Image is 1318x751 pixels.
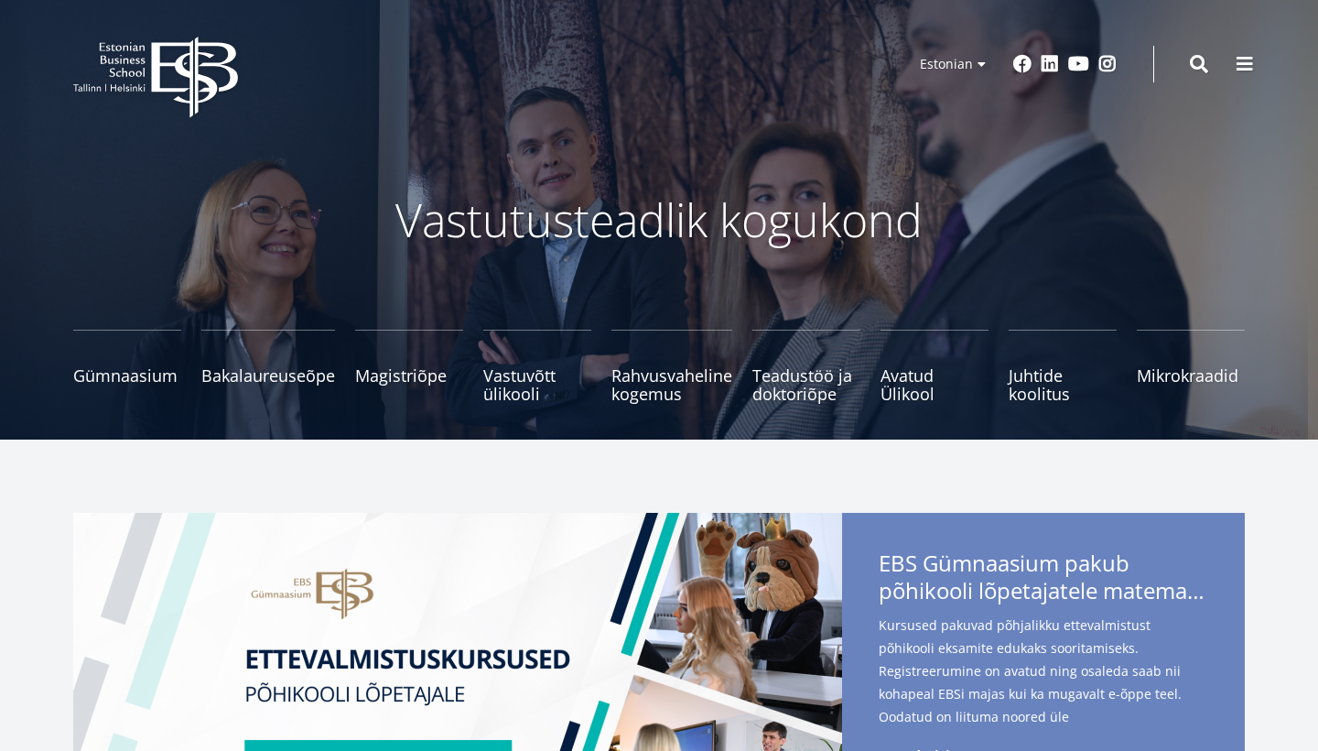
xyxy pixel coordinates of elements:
[1098,55,1117,73] a: Instagram
[174,192,1144,247] p: Vastutusteadlik kogukond
[611,330,732,403] a: Rahvusvaheline kogemus
[201,330,335,403] a: Bakalaureuseõpe
[355,366,463,385] span: Magistriõpe
[1013,55,1032,73] a: Facebook
[355,330,463,403] a: Magistriõpe
[880,330,988,403] a: Avatud Ülikool
[73,366,181,385] span: Gümnaasium
[752,330,860,403] a: Teadustöö ja doktoriõpe
[1009,330,1117,403] a: Juhtide koolitus
[1137,330,1245,403] a: Mikrokraadid
[73,330,181,403] a: Gümnaasium
[880,366,988,403] span: Avatud Ülikool
[611,366,732,403] span: Rahvusvaheline kogemus
[1068,55,1089,73] a: Youtube
[879,550,1208,610] span: EBS Gümnaasium pakub
[752,366,860,403] span: Teadustöö ja doktoriõpe
[1009,366,1117,403] span: Juhtide koolitus
[201,366,335,385] span: Bakalaureuseõpe
[1137,366,1245,385] span: Mikrokraadid
[1041,55,1059,73] a: Linkedin
[483,330,591,403] a: Vastuvõtt ülikooli
[483,366,591,403] span: Vastuvõtt ülikooli
[879,577,1208,604] span: põhikooli lõpetajatele matemaatika- ja eesti keele kursuseid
